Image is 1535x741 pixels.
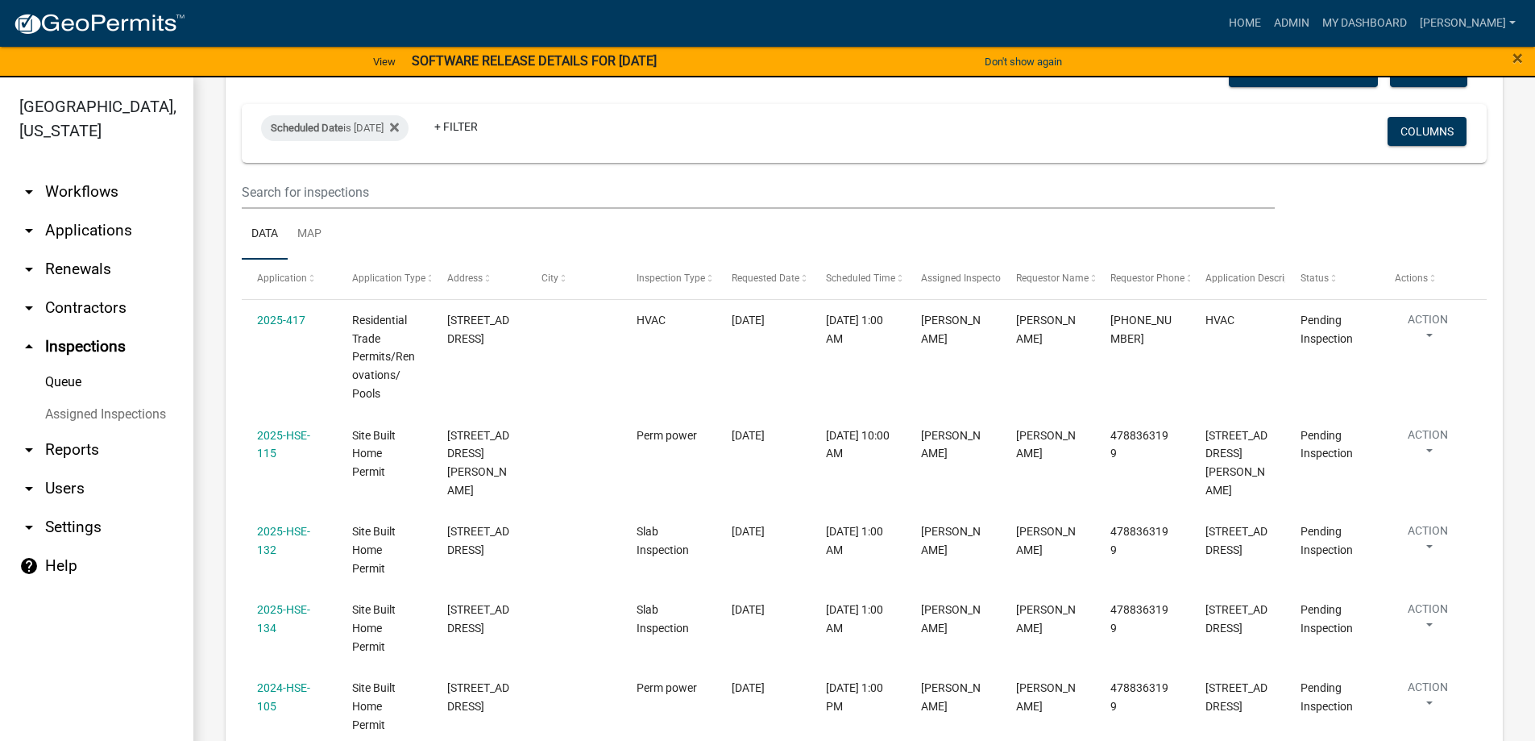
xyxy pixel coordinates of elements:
span: 10/07/2025 [732,525,765,538]
strong: SOFTWARE RELEASE DETAILS FOR [DATE] [412,53,657,69]
span: Pending Inspection [1301,429,1353,460]
datatable-header-cell: Application Description [1190,260,1285,298]
span: 10/07/2025 [732,603,765,616]
span: 368 BARNES LANE [1205,429,1267,497]
span: 10/06/2025 [732,314,765,327]
span: Site Built Home Permit [352,681,396,731]
span: Pending Inspection [1301,603,1353,635]
a: 2025-HSE-115 [257,429,310,460]
button: Columns [1388,117,1467,146]
i: arrow_drop_up [19,337,39,356]
span: 1423 US HWY 341 N [1205,681,1267,713]
datatable-header-cell: Status [1285,260,1380,298]
span: 6835 US HWY 80 W [1205,603,1267,635]
span: Slab Inspection [637,525,689,556]
span: Jeremy [921,525,981,556]
span: Requestor Name [1016,273,1089,284]
span: 4788363199 [1110,525,1168,556]
button: Don't show again [978,48,1068,75]
a: Data [242,209,288,260]
span: Requested Date [732,273,799,284]
span: Perm power [637,429,697,442]
span: Status [1301,273,1329,284]
span: 4788363199 [1110,681,1168,713]
span: 6800 US HWY 80 W [1205,525,1267,556]
span: Scheduled Date [271,122,343,134]
span: Tammie [1016,681,1076,713]
span: Tammie Graumann [1016,429,1076,460]
span: Application Description [1205,273,1307,284]
span: × [1512,47,1523,69]
i: arrow_drop_down [19,221,39,240]
button: Action [1395,427,1461,467]
span: Assigned Inspector [921,273,1004,284]
span: Site Built Home Permit [352,429,396,479]
a: 2025-HSE-134 [257,603,310,635]
a: + Filter [421,112,491,141]
span: Slab Inspection [637,603,689,635]
span: Jeremy [921,429,981,460]
a: My Dashboard [1316,8,1413,39]
span: Jeremy [921,314,981,345]
span: HVAC [1205,314,1234,327]
span: Site Built Home Permit [352,525,396,575]
a: Admin [1267,8,1316,39]
i: arrow_drop_down [19,260,39,279]
a: 2025-417 [257,314,305,327]
span: Inspection Type [637,273,705,284]
span: Jeremy [921,603,981,635]
a: Map [288,209,331,260]
i: arrow_drop_down [19,298,39,318]
a: View [367,48,402,75]
div: is [DATE] [261,115,409,141]
span: City [541,273,558,284]
i: arrow_drop_down [19,182,39,202]
span: Layla Kriz [921,681,981,713]
span: Scheduled Time [826,273,895,284]
button: Scheduled Exports [1229,58,1378,87]
button: Action [1395,311,1461,352]
datatable-header-cell: Application [242,260,337,298]
span: 6356 HOPEWELL RD E [447,314,509,345]
span: Layla Kriz [1016,603,1076,635]
a: [PERSON_NAME] [1413,8,1522,39]
span: Address [447,273,483,284]
span: Perm power [637,681,697,694]
span: 10/07/2025 [732,429,765,442]
button: Action [1395,679,1461,719]
span: (478) 954-0503 [1110,314,1172,345]
span: 4788363199 [1110,603,1168,635]
a: Home [1222,8,1267,39]
span: Pending Inspection [1301,314,1353,345]
div: [DATE] 1:00 AM [826,522,890,560]
span: 1423 US HWY 341 N [447,681,509,713]
span: Application Type [352,273,425,284]
a: 2025-HSE-132 [257,525,310,556]
div: [DATE] 1:00 AM [826,311,890,348]
i: arrow_drop_down [19,479,39,498]
datatable-header-cell: Application Type [337,260,432,298]
datatable-header-cell: Actions [1379,260,1475,298]
i: arrow_drop_down [19,518,39,537]
button: Export [1390,58,1467,87]
span: Site Built Home Permit [352,603,396,653]
span: Actions [1395,273,1428,284]
datatable-header-cell: Requestor Name [1001,260,1096,298]
input: Search for inspections [242,176,1275,209]
span: 368 BARNES LANE [447,429,509,497]
span: Requestor Phone [1110,273,1184,284]
span: Pending Inspection [1301,681,1353,713]
span: Layla Kriz [1016,525,1076,556]
button: Action [1395,522,1461,563]
span: Jami Davis [1016,314,1076,345]
button: Close [1512,48,1523,68]
div: [DATE] 1:00 AM [826,601,890,638]
i: help [19,556,39,576]
datatable-header-cell: Inspection Type [621,260,716,298]
span: 10/06/2025 [732,681,765,694]
a: 2024-HSE-105 [257,681,310,713]
span: 6800 US HWY 80 W [447,525,509,556]
div: [DATE] 10:00 AM [826,427,890,464]
datatable-header-cell: Requested Date [716,260,811,298]
span: HVAC [637,314,666,327]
